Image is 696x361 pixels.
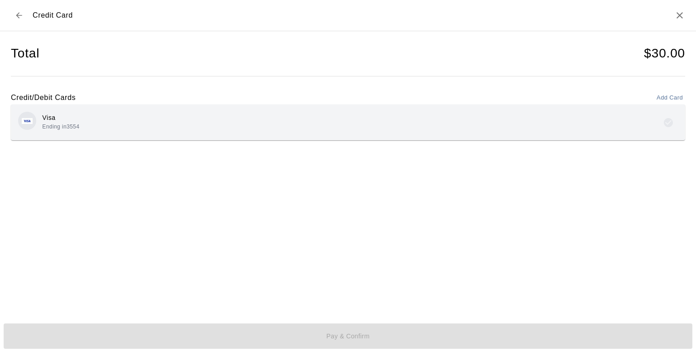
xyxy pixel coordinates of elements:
[11,104,685,140] button: Credit card brand logoVisaEnding in3554
[42,123,79,130] span: Ending in 3554
[654,91,685,105] button: Add Card
[11,46,39,62] h4: Total
[22,118,33,124] img: Credit card brand logo
[11,7,27,24] button: Back to checkout
[42,113,79,123] p: Visa
[11,7,73,24] div: Credit Card
[644,46,685,62] h4: $ 30.00
[674,10,685,21] button: Close
[11,92,76,104] h6: Credit/Debit Cards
